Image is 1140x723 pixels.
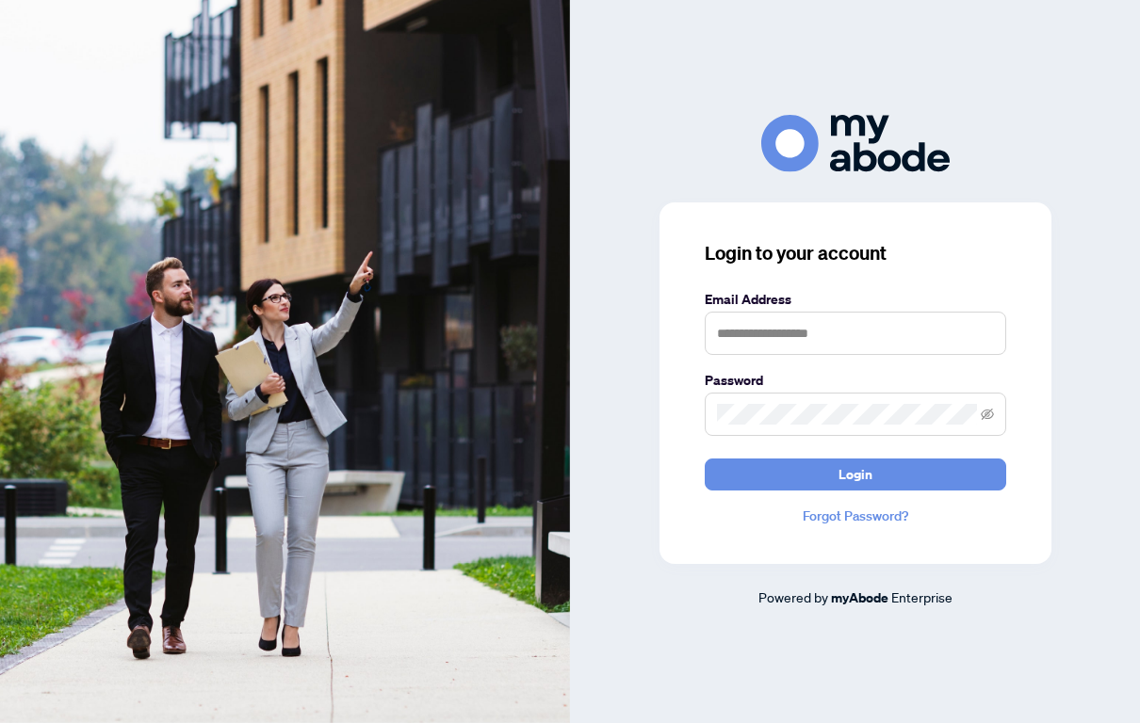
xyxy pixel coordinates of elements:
span: Powered by [758,588,828,605]
label: Email Address [705,289,1006,310]
a: Forgot Password? [705,506,1006,526]
img: ma-logo [761,115,950,172]
a: myAbode [831,587,888,608]
span: Login [839,459,872,490]
label: Password [705,370,1006,391]
span: Enterprise [891,588,953,605]
h3: Login to your account [705,240,1006,266]
span: eye-invisible [981,408,994,421]
button: Login [705,458,1006,490]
